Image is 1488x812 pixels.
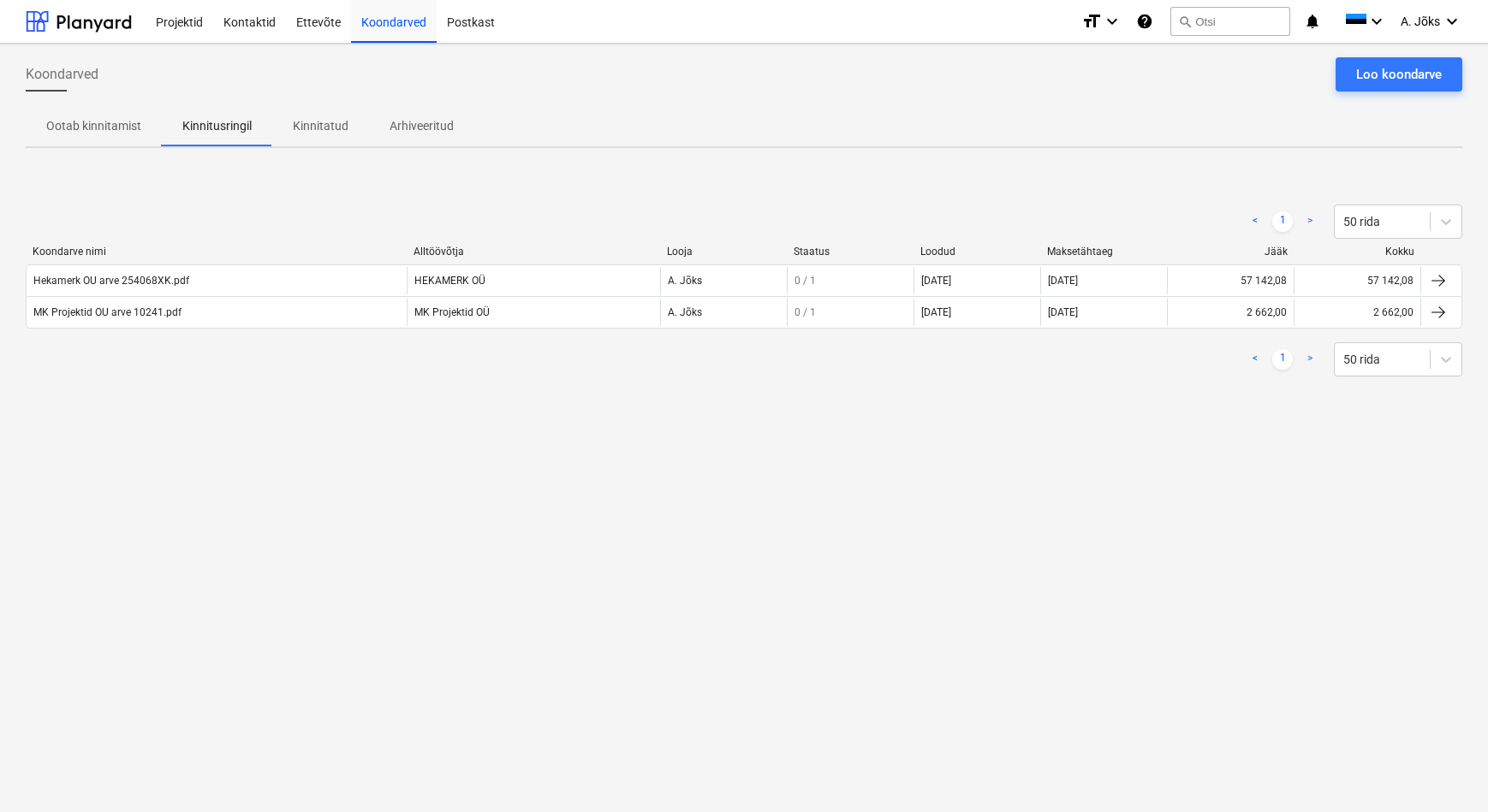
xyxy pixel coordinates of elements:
[660,267,787,294] div: A. Jõks
[921,275,951,287] div: [DATE]
[660,299,787,326] div: A. Jõks
[1301,246,1414,258] div: Kokku
[794,246,907,258] div: Staatus
[1272,211,1293,232] a: Page 1 is your current page
[1300,211,1320,232] a: Next page
[920,246,1033,258] div: Loodud
[33,306,182,318] div: MK Projektid OU arve 10241.pdf
[1136,11,1153,32] i: Abikeskus
[1366,11,1387,32] i: keyboard_arrow_down
[795,306,816,318] span: 0 / 1
[667,246,780,258] div: Looja
[1272,349,1293,370] a: Page 1 is your current page
[921,306,951,318] div: [DATE]
[1245,211,1265,232] a: Previous page
[795,275,816,287] span: 0 / 1
[407,267,660,294] div: HEKAMERK OÜ
[1081,11,1102,32] i: format_size
[1402,730,1488,812] iframe: Chat Widget
[1401,15,1440,28] span: A. Jõks
[1040,267,1167,294] div: [DATE]
[46,117,141,135] p: Ootab kinnitamist
[1442,11,1462,32] i: keyboard_arrow_down
[1304,11,1321,32] i: notifications
[182,117,252,135] p: Kinnitusringil
[1047,246,1160,258] div: Maksetähtaeg
[293,117,348,135] p: Kinnitatud
[1336,57,1462,92] button: Loo koondarve
[1102,11,1122,32] i: keyboard_arrow_down
[1241,275,1287,287] div: 57 142,08
[1367,275,1414,287] div: 57 142,08
[1247,306,1287,318] div: 2 662,00
[1245,349,1265,370] a: Previous page
[33,275,189,287] div: Hekamerk OU arve 254068XK.pdf
[407,299,660,326] div: MK Projektid OÜ
[390,117,454,135] p: Arhiveeritud
[1356,63,1442,86] div: Loo koondarve
[1175,246,1288,258] div: Jääk
[1170,7,1290,36] button: Otsi
[1373,306,1414,318] div: 2 662,00
[1040,299,1167,326] div: [DATE]
[33,246,400,258] div: Koondarve nimi
[414,246,653,258] div: Alltöövõtja
[1300,349,1320,370] a: Next page
[26,64,98,85] span: Koondarved
[1178,15,1192,28] span: search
